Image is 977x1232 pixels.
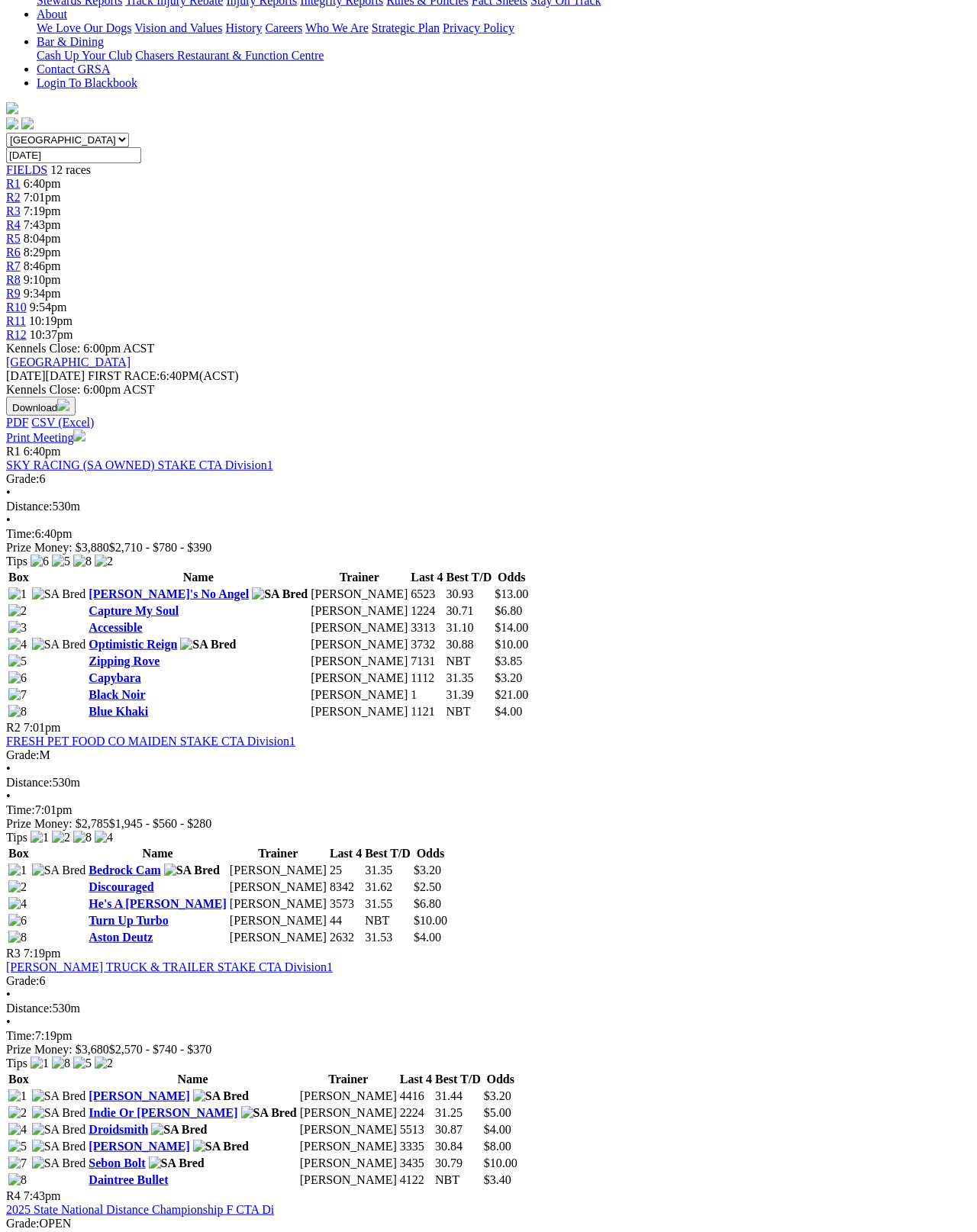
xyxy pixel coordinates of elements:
a: Vision and Values [134,21,222,34]
a: Turn Up Turbo [89,914,168,927]
span: $10.00 [484,1156,518,1169]
span: • [6,513,11,526]
span: $4.00 [414,931,441,944]
span: R4 [6,1189,21,1202]
a: FIELDS [6,163,47,176]
span: R10 [6,301,27,314]
span: Box [8,571,29,584]
a: Privacy Policy [443,21,514,34]
span: 7:19pm [24,204,61,217]
span: $14.00 [495,621,528,634]
img: 5 [8,655,27,668]
a: R9 [6,287,21,300]
td: 31.10 [446,620,493,635]
td: 31.62 [364,880,411,895]
a: [PERSON_NAME] TRUCK & TRAILER STAKE CTA Division1 [6,960,333,973]
th: Name [88,1072,297,1087]
a: R6 [6,246,21,259]
span: • [6,762,11,775]
a: Aston Deutz [89,931,153,944]
span: 8:29pm [24,246,61,259]
span: $3.20 [414,864,441,877]
span: 10:37pm [30,328,73,341]
th: Odds [494,570,529,585]
td: [PERSON_NAME] [299,1122,398,1137]
a: SKY RACING (SA OWNED) STAKE CTA Division1 [6,458,273,471]
a: R7 [6,259,21,272]
td: 30.84 [434,1139,482,1154]
span: 6:40pm [24,445,61,458]
th: Last 4 [399,1072,433,1087]
td: 30.87 [434,1122,482,1137]
a: Contact GRSA [37,63,110,76]
span: $3.85 [495,655,522,667]
div: 530m [6,1002,971,1015]
span: • [6,1015,11,1028]
td: 1121 [410,704,443,719]
span: 12 races [50,163,91,176]
a: Optimistic Reign [89,638,177,651]
th: Best T/D [446,570,493,585]
th: Last 4 [329,846,363,861]
td: [PERSON_NAME] [299,1105,398,1121]
div: Prize Money: $3,680 [6,1043,971,1057]
img: 3 [8,621,27,635]
span: 6:40pm [24,177,61,190]
a: Droidsmith [89,1123,148,1136]
img: facebook.svg [6,117,18,130]
span: Time: [6,1029,35,1042]
img: 8 [73,555,92,568]
span: Grade: [6,472,40,485]
img: twitter.svg [21,117,34,130]
td: 3335 [399,1139,433,1154]
span: R1 [6,177,21,190]
img: SA Bred [193,1140,249,1153]
span: Grade: [6,748,40,761]
span: R2 [6,721,21,734]
span: 9:10pm [24,273,61,286]
td: 25 [329,863,363,878]
td: 31.25 [434,1105,482,1121]
a: [PERSON_NAME] [89,1140,189,1153]
img: 2 [95,555,113,568]
td: 31.35 [364,863,411,878]
span: R8 [6,273,21,286]
a: R12 [6,328,27,341]
td: 3573 [329,896,363,912]
td: [PERSON_NAME] [299,1172,398,1188]
td: [PERSON_NAME] [310,587,408,602]
a: He's A [PERSON_NAME] [89,897,226,910]
span: $3.40 [484,1173,511,1186]
img: 2 [8,604,27,618]
img: 5 [73,1057,92,1070]
img: 7 [8,1156,27,1170]
span: $2,570 - $740 - $370 [109,1043,212,1056]
span: Box [8,847,29,860]
img: SA Bred [32,864,86,877]
span: $5.00 [484,1106,511,1119]
div: Prize Money: $2,785 [6,817,971,831]
span: Tips [6,831,27,844]
td: [PERSON_NAME] [310,637,408,652]
img: SA Bred [149,1156,205,1170]
td: 7131 [410,654,443,669]
a: [PERSON_NAME] [89,1089,189,1102]
th: Name [88,570,308,585]
td: [PERSON_NAME] [310,620,408,635]
span: R1 [6,445,21,458]
th: Name [88,846,227,861]
td: [PERSON_NAME] [229,913,327,928]
img: 7 [8,688,27,702]
img: 2 [95,1057,113,1070]
a: Cash Up Your Club [37,49,132,62]
span: R4 [6,218,21,231]
td: 31.39 [446,687,493,703]
td: NBT [446,704,493,719]
span: [DATE] [6,369,46,382]
a: About [37,8,67,21]
img: SA Bred [193,1089,249,1103]
td: [PERSON_NAME] [310,671,408,686]
a: Login To Blackbook [37,76,137,89]
td: 3732 [410,637,443,652]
